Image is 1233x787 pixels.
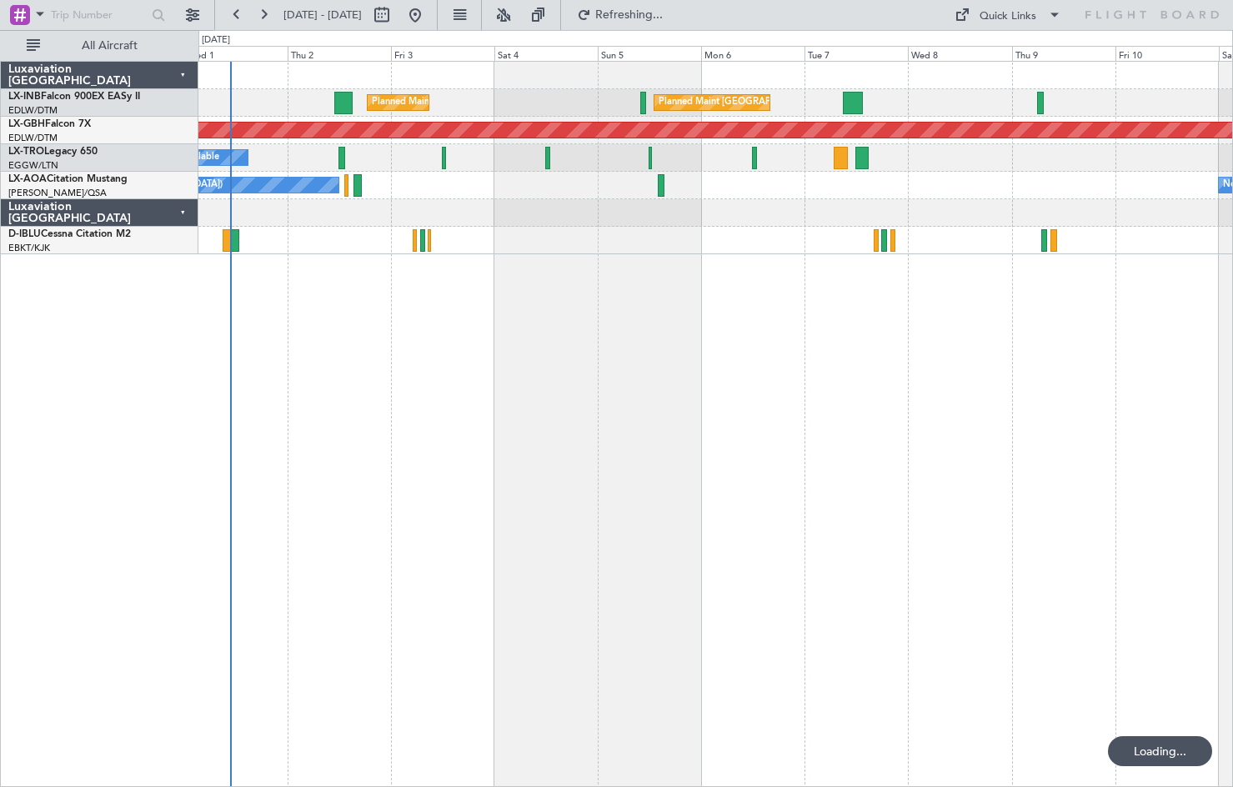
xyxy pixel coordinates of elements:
span: LX-AOA [8,174,47,184]
input: Trip Number [51,3,147,28]
div: Wed 1 [184,46,288,61]
div: [DATE] [202,33,230,48]
div: Quick Links [980,8,1036,25]
a: LX-AOACitation Mustang [8,174,128,184]
div: Loading... [1108,736,1212,766]
a: LX-INBFalcon 900EX EASy II [8,92,140,102]
span: D-IBLU [8,229,41,239]
span: LX-TRO [8,147,44,157]
button: Refreshing... [569,2,669,28]
div: Planned Maint [GEOGRAPHIC_DATA] [372,90,531,115]
div: Sat 4 [494,46,598,61]
a: EDLW/DTM [8,104,58,117]
button: All Aircraft [18,33,181,59]
span: LX-INB [8,92,41,102]
span: LX-GBH [8,119,45,129]
a: [PERSON_NAME]/QSA [8,187,107,199]
span: All Aircraft [43,40,176,52]
div: Thu 9 [1012,46,1115,61]
div: Sun 5 [598,46,701,61]
div: Planned Maint [GEOGRAPHIC_DATA] ([GEOGRAPHIC_DATA]) [659,90,921,115]
div: Wed 8 [908,46,1011,61]
div: Thu 2 [288,46,391,61]
div: Mon 6 [701,46,804,61]
a: LX-TROLegacy 650 [8,147,98,157]
a: EGGW/LTN [8,159,58,172]
a: EDLW/DTM [8,132,58,144]
button: Quick Links [946,2,1070,28]
a: LX-GBHFalcon 7X [8,119,91,129]
div: Fri 10 [1115,46,1219,61]
div: Tue 7 [804,46,908,61]
span: [DATE] - [DATE] [283,8,362,23]
span: Refreshing... [594,9,664,21]
a: D-IBLUCessna Citation M2 [8,229,131,239]
div: Fri 3 [391,46,494,61]
a: EBKT/KJK [8,242,50,254]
